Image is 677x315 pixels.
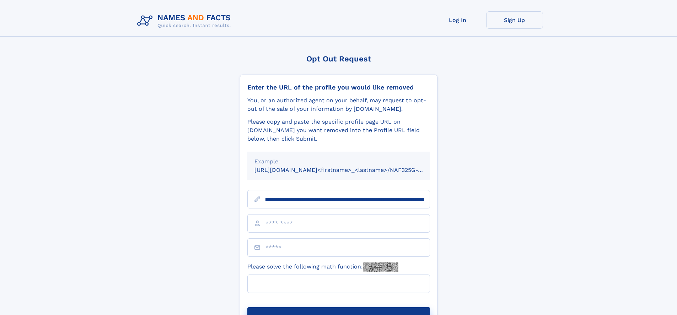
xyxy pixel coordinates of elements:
[247,118,430,143] div: Please copy and paste the specific profile page URL on [DOMAIN_NAME] you want removed into the Pr...
[429,11,486,29] a: Log In
[247,262,398,272] label: Please solve the following math function:
[134,11,237,31] img: Logo Names and Facts
[254,167,444,173] small: [URL][DOMAIN_NAME]<firstname>_<lastname>/NAF325G-xxxxxxxx
[254,157,423,166] div: Example:
[486,11,543,29] a: Sign Up
[240,54,437,63] div: Opt Out Request
[247,96,430,113] div: You, or an authorized agent on your behalf, may request to opt-out of the sale of your informatio...
[247,83,430,91] div: Enter the URL of the profile you would like removed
